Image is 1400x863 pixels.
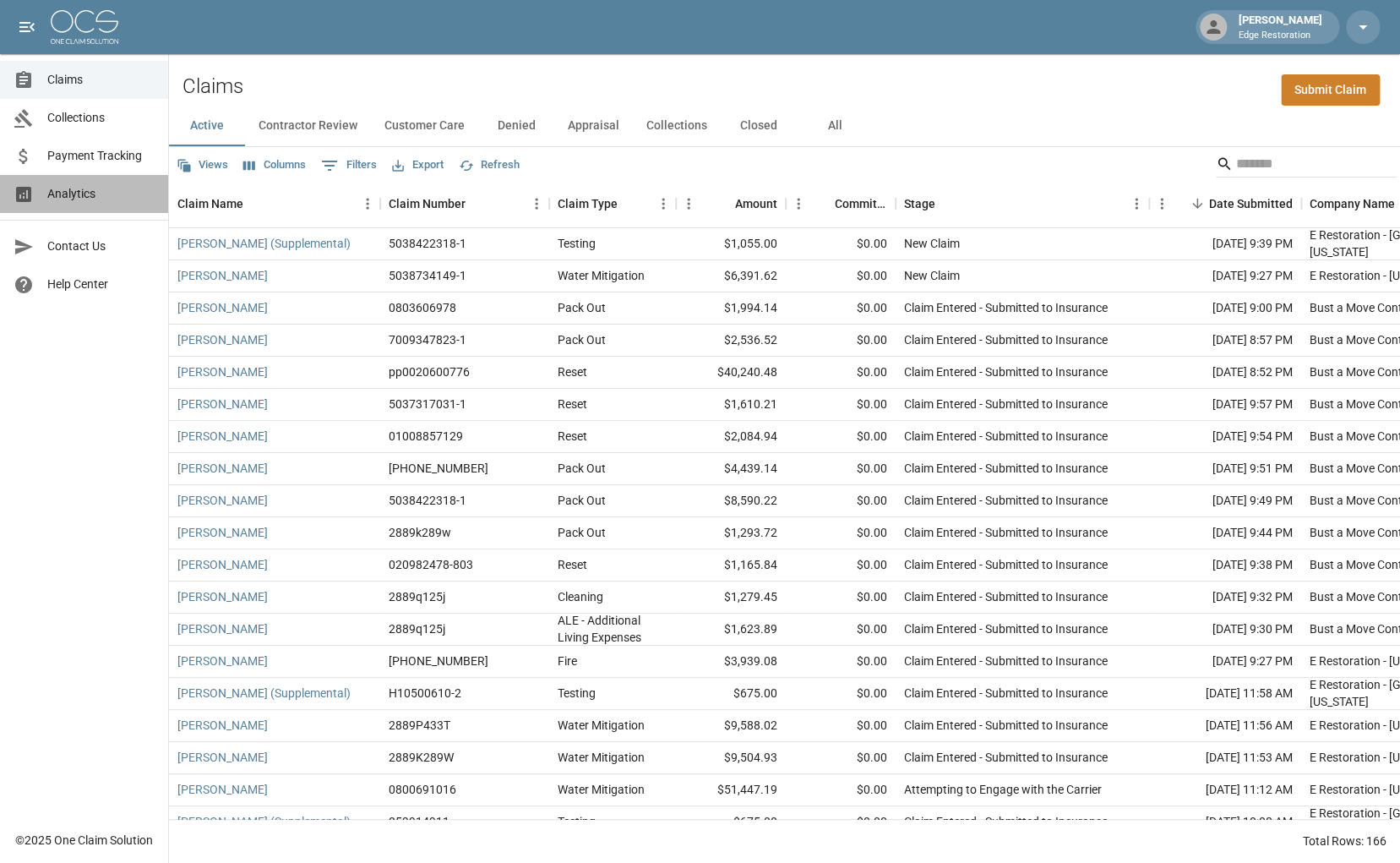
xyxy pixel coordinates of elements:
div: Claim Type [549,180,676,227]
div: 0800691016 [389,781,456,798]
div: $0.00 [786,325,896,357]
a: [PERSON_NAME] [177,396,268,412]
p: Edge Restoration [1239,29,1322,43]
div: [DATE] 11:58 AM [1149,678,1301,710]
div: Claim Entered - Submitted to Insurance [904,428,1108,445]
span: Help Center [47,276,155,293]
div: 2889K289W [389,749,454,766]
button: Collections [633,106,721,146]
div: 5038422318-1 [389,235,466,252]
div: Committed Amount [786,180,896,227]
div: $0.00 [786,806,896,838]
div: New Claim [904,267,960,284]
div: $3,939.08 [676,646,786,678]
div: [DATE] 9:44 PM [1149,517,1301,549]
div: $0.00 [786,549,896,582]
div: Water Mitigation [558,717,645,734]
div: © 2025 One Claim Solution [15,832,153,849]
div: 5038422318-1 [389,492,466,509]
button: Menu [676,191,701,216]
div: Claim Entered - Submitted to Insurance [904,556,1108,573]
div: 7009347823-1 [389,331,466,348]
div: Total Rows: 166 [1303,833,1386,849]
div: Claim Name [169,180,380,227]
a: [PERSON_NAME] [177,428,268,445]
a: [PERSON_NAME] (Supplemental) [177,813,351,830]
div: Claim Entered - Submitted to Insurance [904,813,1108,830]
div: Fire [558,653,577,669]
a: [PERSON_NAME] [177,267,268,284]
div: [DATE] 11:53 AM [1149,742,1301,774]
div: $0.00 [786,421,896,453]
button: Menu [651,191,676,216]
div: Claim Entered - Submitted to Insurance [904,717,1108,734]
div: $2,536.52 [676,325,786,357]
div: 300-0546577-2025 [389,460,488,477]
div: [DATE] 9:38 PM [1149,549,1301,582]
div: $675.00 [676,806,786,838]
button: Menu [1124,191,1149,216]
div: Stage [896,180,1149,227]
div: 2889q125j [389,588,445,605]
div: $6,391.62 [676,260,786,292]
div: [DATE] 10:08 AM [1149,806,1301,838]
div: Water Mitigation [558,749,645,766]
button: Show filters [317,152,381,179]
div: 2889k289w [389,524,451,541]
div: Water Mitigation [558,267,645,284]
div: [DATE] 9:00 PM [1149,292,1301,325]
div: $0.00 [786,260,896,292]
button: Menu [524,191,549,216]
div: $1,165.84 [676,549,786,582]
div: Claim Entered - Submitted to Insurance [904,685,1108,702]
button: Views [172,152,232,178]
div: Testing [558,685,596,702]
button: Sort [811,192,835,216]
div: Claim Entered - Submitted to Insurance [904,620,1108,637]
div: $9,588.02 [676,710,786,742]
button: Appraisal [554,106,633,146]
div: Committed Amount [835,180,887,227]
div: Water Mitigation [558,781,645,798]
button: Menu [355,191,380,216]
div: Testing [558,813,596,830]
div: $0.00 [786,357,896,389]
h2: Claims [182,74,243,99]
div: $675.00 [676,678,786,710]
div: Company Name [1310,180,1395,227]
div: $51,447.19 [676,774,786,806]
div: Claim Number [380,180,549,227]
button: Customer Care [371,106,478,146]
div: $9,504.93 [676,742,786,774]
div: Claim Entered - Submitted to Insurance [904,299,1108,316]
div: $0.00 [786,228,896,260]
div: 059914911 [389,813,449,830]
a: [PERSON_NAME] [177,653,268,669]
a: [PERSON_NAME] [177,781,268,798]
div: Reset [558,363,587,380]
div: Search [1216,150,1397,181]
div: [DATE] 9:57 PM [1149,389,1301,421]
div: [DATE] 9:54 PM [1149,421,1301,453]
div: $40,240.48 [676,357,786,389]
div: $0.00 [786,742,896,774]
div: Stage [904,180,935,227]
a: [PERSON_NAME] [177,492,268,509]
div: Amount [735,180,777,227]
div: $0.00 [786,389,896,421]
div: $0.00 [786,453,896,485]
button: Export [388,152,448,178]
a: [PERSON_NAME] [177,556,268,573]
div: Pack Out [558,460,606,477]
a: [PERSON_NAME] [177,299,268,316]
a: [PERSON_NAME] [177,717,268,734]
div: Date Submitted [1149,180,1301,227]
a: [PERSON_NAME] [177,749,268,766]
div: Reset [558,428,587,445]
div: H10500610-2 [389,685,461,702]
button: Refresh [455,152,524,178]
button: Sort [935,192,959,216]
button: Sort [243,192,267,216]
div: $8,590.22 [676,485,786,517]
div: ALE - Additional Living Expenses [558,612,667,646]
